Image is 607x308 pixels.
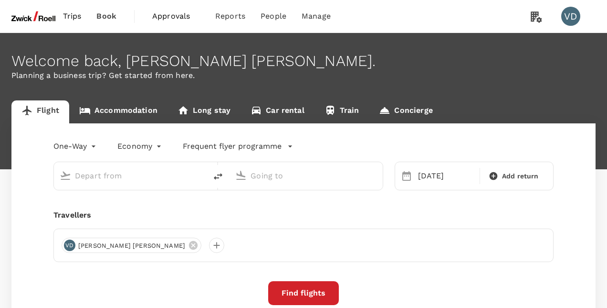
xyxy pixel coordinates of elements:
div: VD [561,7,580,26]
a: Concierge [369,100,442,123]
span: Reports [215,11,245,22]
button: Open [200,175,202,176]
div: Economy [117,139,164,154]
p: Frequent flyer programme [183,141,282,152]
div: VD [64,240,75,251]
a: Accommodation [69,100,167,123]
div: [DATE] [414,166,478,186]
a: Long stay [167,100,241,123]
span: [PERSON_NAME] [PERSON_NAME] [73,241,191,251]
button: Find flights [268,281,339,305]
p: Planning a business trip? Get started from here. [11,70,596,81]
span: Manage [302,11,331,22]
a: Car rental [241,100,314,123]
span: Approvals [152,11,200,22]
div: One-Way [53,139,98,154]
div: VD[PERSON_NAME] [PERSON_NAME] [62,238,201,253]
a: Train [314,100,369,123]
img: ZwickRoell Pte. Ltd. [11,6,55,27]
span: People [261,11,286,22]
button: Open [376,175,378,176]
a: Flight [11,100,69,123]
input: Going to [251,168,362,183]
input: Depart from [75,168,187,183]
button: delete [207,165,230,188]
span: Add return [502,171,539,181]
div: Travellers [53,209,554,221]
span: Book [96,11,116,22]
div: Welcome back , [PERSON_NAME] [PERSON_NAME] . [11,52,596,70]
span: Trips [63,11,82,22]
button: Frequent flyer programme [183,141,293,152]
